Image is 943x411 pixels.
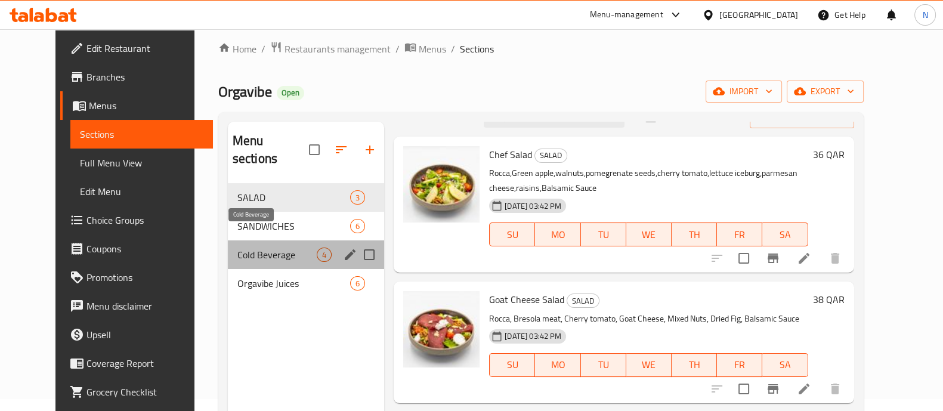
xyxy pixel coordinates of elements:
[451,42,455,56] li: /
[228,183,384,212] div: SALAD3
[759,110,845,125] span: Manage items
[494,356,530,373] span: SU
[327,135,355,164] span: Sort sections
[86,299,203,313] span: Menu disclaimer
[731,376,756,401] span: Select to update
[70,177,213,206] a: Edit Menu
[626,223,672,246] button: WE
[494,226,530,243] span: SU
[60,378,213,406] a: Grocery Checklist
[489,146,532,163] span: Chef Salad
[767,356,803,373] span: SA
[355,135,384,164] button: Add section
[535,353,580,377] button: MO
[706,81,782,103] button: import
[489,311,808,326] p: Rocca, Bresola meat, Cherry tomato, Goat Cheese, Mixed Nuts, Dried Fig, Balsamic Sauce
[237,276,350,291] span: Orgavibe Juices
[797,382,811,396] a: Edit menu item
[218,41,864,57] nav: breadcrumb
[759,244,787,273] button: Branch-specific-item
[89,98,203,113] span: Menus
[796,84,854,99] span: export
[767,226,803,243] span: SA
[261,42,265,56] li: /
[403,146,480,223] img: Chef Salad
[762,353,808,377] button: SA
[626,353,672,377] button: WE
[535,149,567,162] span: SALAD
[80,156,203,170] span: Full Menu View
[813,291,845,308] h6: 38 QAR
[722,356,758,373] span: FR
[86,70,203,84] span: Branches
[631,226,667,243] span: WE
[60,349,213,378] a: Coverage Report
[350,190,365,205] div: items
[813,146,845,163] h6: 36 QAR
[489,223,535,246] button: SU
[60,63,213,91] a: Branches
[821,375,849,403] button: delete
[351,278,364,289] span: 6
[218,78,272,105] span: Orgavibe
[317,249,331,261] span: 4
[228,178,384,302] nav: Menu sections
[762,223,808,246] button: SA
[285,42,391,56] span: Restaurants management
[80,127,203,141] span: Sections
[759,375,787,403] button: Branch-specific-item
[60,234,213,263] a: Coupons
[672,353,717,377] button: TH
[581,223,626,246] button: TU
[60,91,213,120] a: Menus
[218,42,256,56] a: Home
[797,251,811,265] a: Edit menu item
[350,276,365,291] div: items
[922,8,927,21] span: N
[86,213,203,227] span: Choice Groups
[350,219,365,233] div: items
[341,246,359,264] button: edit
[717,353,762,377] button: FR
[237,190,350,205] span: SALAD
[228,269,384,298] div: Orgavibe Juices6
[351,192,364,203] span: 3
[80,184,203,199] span: Edit Menu
[672,223,717,246] button: TH
[86,356,203,370] span: Coverage Report
[70,149,213,177] a: Full Menu View
[60,263,213,292] a: Promotions
[586,226,622,243] span: TU
[70,120,213,149] a: Sections
[676,356,712,373] span: TH
[787,81,864,103] button: export
[86,270,203,285] span: Promotions
[403,291,480,367] img: Goat Cheese Salad
[86,327,203,342] span: Upsell
[404,41,446,57] a: Menus
[395,42,400,56] li: /
[489,166,808,196] p: Rocca,Green apple,walnuts,pomegrenate seeds,cherry tomato,lettuce iceburg,parmesan cheese,raisins...
[228,212,384,240] div: SANDWICHES6
[302,137,327,162] span: Select all sections
[540,356,576,373] span: MO
[237,219,350,233] span: SANDWICHES
[722,226,758,243] span: FR
[86,385,203,399] span: Grocery Checklist
[631,356,667,373] span: WE
[86,41,203,55] span: Edit Restaurant
[567,293,599,308] div: SALAD
[351,221,364,232] span: 6
[715,84,772,99] span: import
[540,226,576,243] span: MO
[719,8,798,21] div: [GEOGRAPHIC_DATA]
[676,226,712,243] span: TH
[233,132,309,168] h2: Menu sections
[489,353,535,377] button: SU
[717,223,762,246] button: FR
[567,294,599,308] span: SALAD
[228,240,384,269] div: Cold Beverage4edit
[86,242,203,256] span: Coupons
